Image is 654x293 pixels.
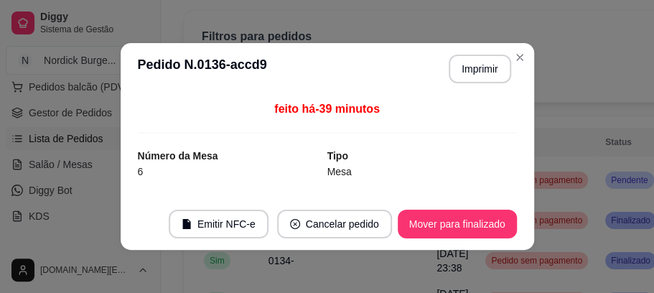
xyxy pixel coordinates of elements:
[182,219,192,229] span: file
[327,166,352,177] span: Mesa
[274,103,380,115] span: feito há -39 minutos
[277,210,392,238] button: close-circleCancelar pedido
[398,210,517,238] button: Mover para finalizado
[327,150,348,162] strong: Tipo
[508,46,531,69] button: Close
[138,55,267,83] h3: Pedido N. 0136-accd9
[138,150,218,162] strong: Número da Mesa
[138,166,144,177] span: 6
[169,210,268,238] button: fileEmitir NFC-e
[290,219,300,229] span: close-circle
[449,55,511,83] button: Imprimir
